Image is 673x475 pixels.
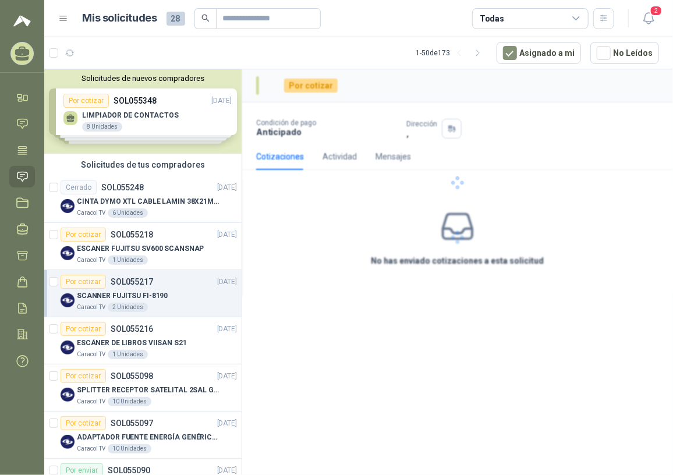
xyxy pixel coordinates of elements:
[61,322,106,336] div: Por cotizar
[108,397,151,406] div: 10 Unidades
[83,10,157,27] h1: Mis solicitudes
[108,256,148,265] div: 1 Unidades
[77,290,168,302] p: SCANNER FUJITSU FI-8190
[61,435,75,449] img: Company Logo
[217,182,237,193] p: [DATE]
[44,412,242,459] a: Por cotizarSOL055097[DATE] Company LogoADAPTADOR FUENTE ENERGÍA GENÉRICO 24V 1ACaracol TV10 Unidades
[217,277,237,288] p: [DATE]
[108,350,148,359] div: 1 Unidades
[590,42,659,64] button: No Leídos
[77,338,187,349] p: ESCÁNER DE LIBROS VIISAN S21
[108,466,150,474] p: SOL055090
[497,42,581,64] button: Asignado a mi
[480,12,504,25] div: Todas
[61,275,106,289] div: Por cotizar
[44,154,242,176] div: Solicitudes de tus compradores
[111,278,153,286] p: SOL055217
[416,44,487,62] div: 1 - 50 de 173
[61,293,75,307] img: Company Logo
[111,372,153,380] p: SOL055098
[44,317,242,364] a: Por cotizarSOL055216[DATE] Company LogoESCÁNER DE LIBROS VIISAN S21Caracol TV1 Unidades
[77,444,105,453] p: Caracol TV
[77,350,105,359] p: Caracol TV
[61,199,75,213] img: Company Logo
[111,325,153,333] p: SOL055216
[217,371,237,382] p: [DATE]
[111,419,153,427] p: SOL055097
[77,208,105,218] p: Caracol TV
[61,180,97,194] div: Cerrado
[217,324,237,335] p: [DATE]
[108,208,148,218] div: 6 Unidades
[61,228,106,242] div: Por cotizar
[108,303,148,312] div: 2 Unidades
[13,14,31,28] img: Logo peakr
[77,385,222,396] p: SPLITTER RECEPTOR SATELITAL 2SAL GT-SP21
[77,397,105,406] p: Caracol TV
[61,388,75,402] img: Company Logo
[77,432,222,443] p: ADAPTADOR FUENTE ENERGÍA GENÉRICO 24V 1A
[77,196,222,207] p: CINTA DYMO XTL CABLE LAMIN 38X21MMBLANCO
[77,303,105,312] p: Caracol TV
[44,270,242,317] a: Por cotizarSOL055217[DATE] Company LogoSCANNER FUJITSU FI-8190Caracol TV2 Unidades
[49,74,237,83] button: Solicitudes de nuevos compradores
[44,176,242,223] a: CerradoSOL055248[DATE] Company LogoCINTA DYMO XTL CABLE LAMIN 38X21MMBLANCOCaracol TV6 Unidades
[217,229,237,240] p: [DATE]
[44,69,242,154] div: Solicitudes de nuevos compradoresPor cotizarSOL055348[DATE] LIMPIADOR DE CONTACTOS8 UnidadesPor c...
[650,5,663,16] span: 2
[217,418,237,429] p: [DATE]
[61,416,106,430] div: Por cotizar
[61,341,75,355] img: Company Logo
[167,12,185,26] span: 28
[201,14,210,22] span: search
[638,8,659,29] button: 2
[101,183,144,192] p: SOL055248
[111,231,153,239] p: SOL055218
[108,444,151,453] div: 10 Unidades
[77,256,105,265] p: Caracol TV
[61,246,75,260] img: Company Logo
[44,223,242,270] a: Por cotizarSOL055218[DATE] Company LogoESCANER FUJITSU SV600 SCANSNAPCaracol TV1 Unidades
[77,243,204,254] p: ESCANER FUJITSU SV600 SCANSNAP
[61,369,106,383] div: Por cotizar
[44,364,242,412] a: Por cotizarSOL055098[DATE] Company LogoSPLITTER RECEPTOR SATELITAL 2SAL GT-SP21Caracol TV10 Unidades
